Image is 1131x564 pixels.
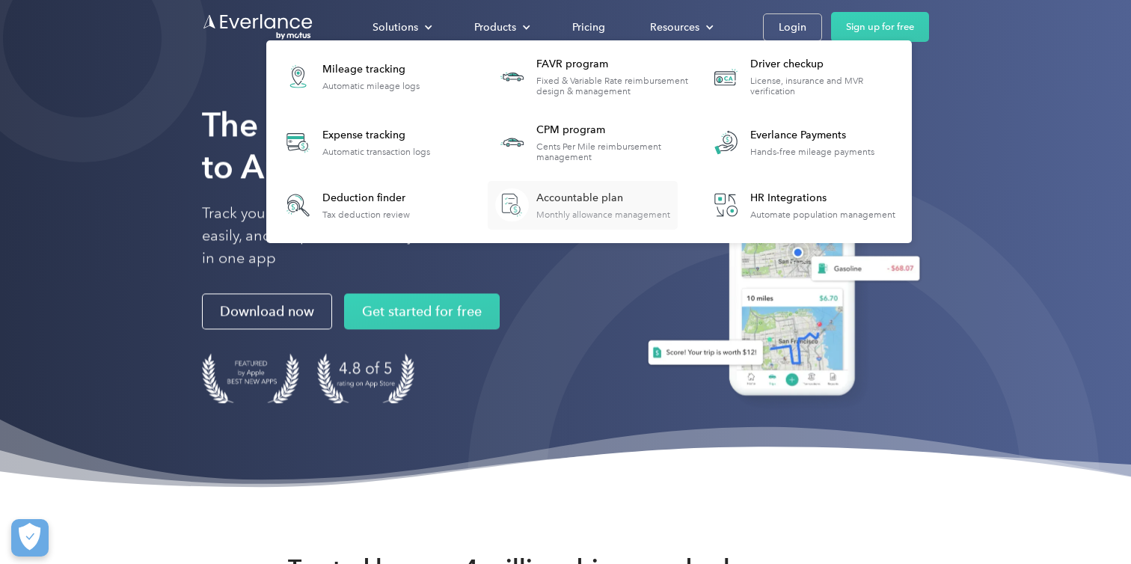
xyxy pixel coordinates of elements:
[202,203,501,270] p: Track your miles automatically, log expenses easily, and keep more of what you make, all in one app
[702,49,904,104] a: Driver checkupLicense, insurance and MVR verification
[322,209,410,220] div: Tax deduction review
[536,191,670,206] div: Accountable plan
[702,115,882,170] a: Everlance PaymentsHands-free mileage payments
[373,18,418,37] div: Solutions
[750,209,895,220] div: Automate population management
[322,147,430,157] div: Automatic transaction logs
[536,57,690,72] div: FAVR program
[750,191,895,206] div: HR Integrations
[474,18,516,37] div: Products
[536,209,670,220] div: Monthly allowance management
[702,181,903,230] a: HR IntegrationsAutomate population management
[750,76,904,96] div: License, insurance and MVR verification
[750,57,904,72] div: Driver checkup
[536,123,690,138] div: CPM program
[322,81,420,91] div: Automatic mileage logs
[274,181,417,230] a: Deduction finderTax deduction review
[344,294,500,330] a: Get started for free
[536,76,690,96] div: Fixed & Variable Rate reimbursement design & management
[831,12,929,42] a: Sign up for free
[750,128,874,143] div: Everlance Payments
[635,14,726,40] div: Resources
[459,14,542,40] div: Products
[750,147,874,157] div: Hands-free mileage payments
[322,191,410,206] div: Deduction finder
[572,18,605,37] div: Pricing
[557,14,620,40] a: Pricing
[266,40,912,243] nav: Products
[202,294,332,330] a: Download now
[763,13,822,41] a: Login
[488,181,678,230] a: Accountable planMonthly allowance management
[317,354,414,404] img: 4.9 out of 5 stars on the app store
[202,354,299,404] img: Badge for Featured by Apple Best New Apps
[536,141,690,162] div: Cents Per Mile reimbursement management
[322,62,420,77] div: Mileage tracking
[202,13,314,41] a: Go to homepage
[274,115,438,170] a: Expense trackingAutomatic transaction logs
[274,49,427,104] a: Mileage trackingAutomatic mileage logs
[779,18,806,37] div: Login
[488,115,690,170] a: CPM programCents Per Mile reimbursement management
[488,49,690,104] a: FAVR programFixed & Variable Rate reimbursement design & management
[322,128,430,143] div: Expense tracking
[650,18,699,37] div: Resources
[202,105,598,186] strong: The Mileage Tracking App to Automate Your Logs
[11,519,49,557] button: Cookies Settings
[358,14,444,40] div: Solutions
